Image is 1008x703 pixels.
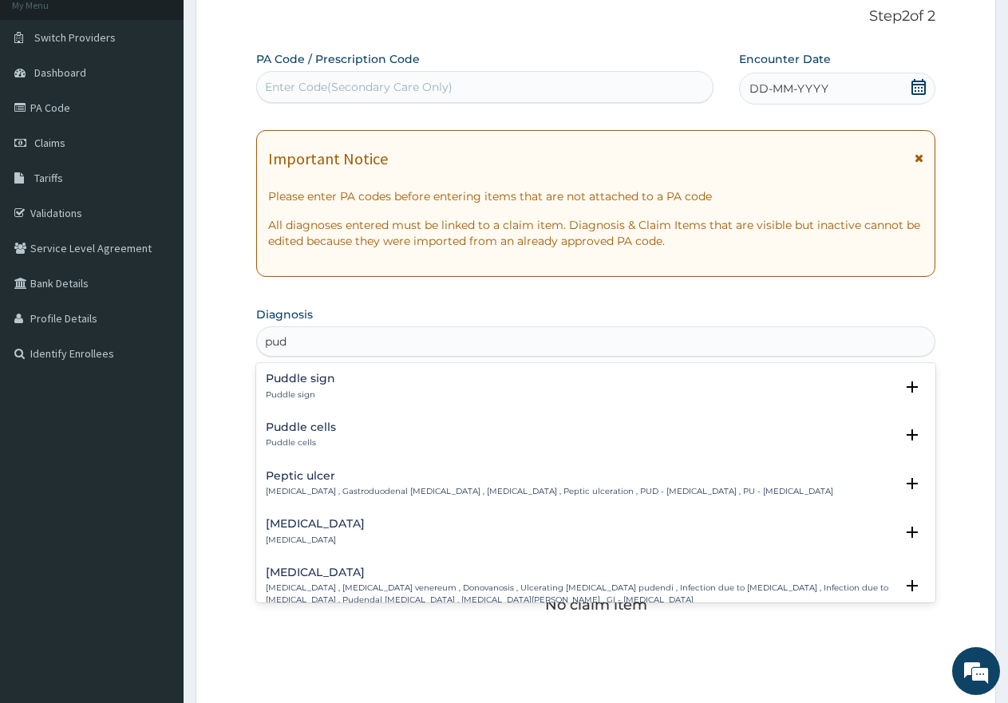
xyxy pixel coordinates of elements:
[266,518,365,530] h4: [MEDICAL_DATA]
[34,30,116,45] span: Switch Providers
[749,81,828,97] span: DD-MM-YYYY
[256,51,420,67] label: PA Code / Prescription Code
[268,150,388,168] h1: Important Notice
[265,79,453,95] div: Enter Code(Secondary Care Only)
[268,217,923,249] p: All diagnoses entered must be linked to a claim item. Diagnosis & Claim Items that are visible bu...
[266,470,833,482] h4: Peptic ulcer
[266,421,336,433] h4: Puddle cells
[34,136,65,150] span: Claims
[34,171,63,185] span: Tariffs
[903,425,922,444] i: open select status
[268,188,923,204] p: Please enter PA codes before entering items that are not attached to a PA code
[266,535,365,546] p: [MEDICAL_DATA]
[266,437,336,448] p: Puddle cells
[8,436,304,492] textarea: Type your message and hit 'Enter'
[545,597,647,613] p: No claim item
[903,377,922,397] i: open select status
[83,89,268,110] div: Chat with us now
[34,65,86,80] span: Dashboard
[903,576,922,595] i: open select status
[262,8,300,46] div: Minimize live chat window
[93,201,220,362] span: We're online!
[266,583,895,606] p: [MEDICAL_DATA] , [MEDICAL_DATA] venereum , Donovanosis , Ulcerating [MEDICAL_DATA] pudendi , Infe...
[739,51,831,67] label: Encounter Date
[903,474,922,493] i: open select status
[256,306,313,322] label: Diagnosis
[266,373,335,385] h4: Puddle sign
[266,567,895,579] h4: [MEDICAL_DATA]
[266,389,335,401] p: Puddle sign
[256,8,935,26] p: Step 2 of 2
[266,486,833,497] p: [MEDICAL_DATA] , Gastroduodenal [MEDICAL_DATA] , [MEDICAL_DATA] , Peptic ulceration , PUD - [MEDI...
[30,80,65,120] img: d_794563401_company_1708531726252_794563401
[903,523,922,542] i: open select status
